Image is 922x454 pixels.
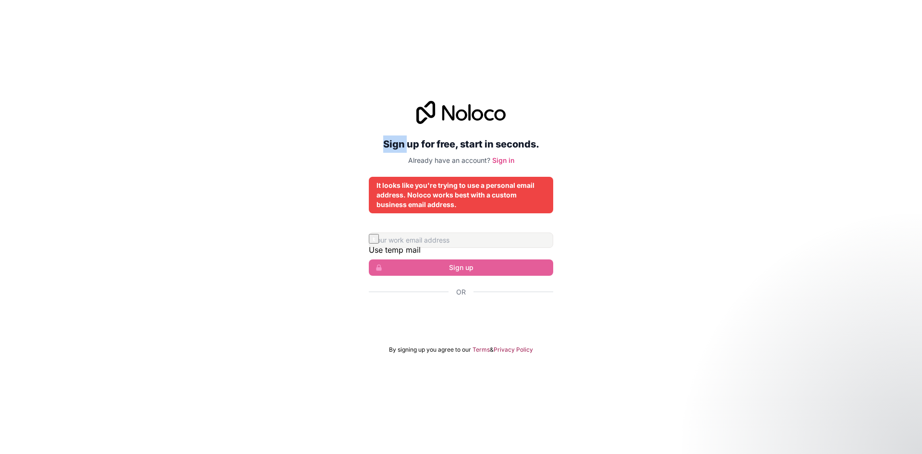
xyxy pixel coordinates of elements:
[490,346,494,354] span: &
[369,233,553,248] input: Email address
[376,181,546,209] div: It looks like you're trying to use a personal email address. Noloco works best with a custom busi...
[369,135,553,153] h2: Sign up for free, start in seconds.
[494,346,533,354] a: Privacy Policy
[473,346,490,354] a: Terms
[492,156,514,164] a: Sign in
[456,287,466,297] span: Or
[389,346,471,354] span: By signing up you agree to our
[369,259,553,276] button: Sign up
[408,156,490,164] span: Already have an account?
[364,307,558,329] iframe: Sign in with Google Button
